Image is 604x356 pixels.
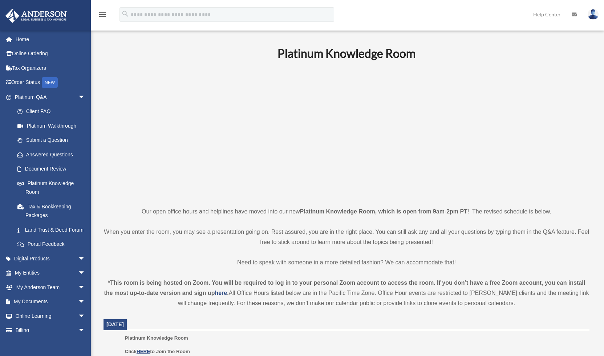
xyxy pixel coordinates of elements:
a: Platinum Q&Aarrow_drop_down [5,90,96,104]
b: Click to Join the Room [125,349,190,354]
a: Client FAQ [10,104,96,119]
a: menu [98,13,107,19]
strong: . [227,290,228,296]
p: Need to speak with someone in a more detailed fashion? We can accommodate that! [104,257,589,268]
a: Home [5,32,96,47]
a: My Entitiesarrow_drop_down [5,266,96,280]
span: arrow_drop_down [78,309,93,324]
strong: *This room is being hosted on Zoom. You will be required to log in to your personal Zoom account ... [104,280,585,296]
a: Document Review [10,162,96,176]
span: arrow_drop_down [78,251,93,266]
a: Billingarrow_drop_down [5,323,96,338]
a: Portal Feedback [10,237,96,252]
div: NEW [42,77,58,88]
a: Online Learningarrow_drop_down [5,309,96,323]
a: Platinum Knowledge Room [10,176,93,199]
a: Answered Questions [10,147,96,162]
a: Order StatusNEW [5,75,96,90]
a: Tax Organizers [5,61,96,75]
span: arrow_drop_down [78,295,93,309]
a: Land Trust & Deed Forum [10,223,96,237]
a: Tax & Bookkeeping Packages [10,199,96,223]
a: HERE [137,349,150,354]
a: My Documentsarrow_drop_down [5,295,96,309]
span: arrow_drop_down [78,266,93,281]
strong: Platinum Knowledge Room, which is open from 9am-2pm PT [300,208,467,215]
span: [DATE] [106,321,124,327]
a: Digital Productsarrow_drop_down [5,251,96,266]
a: Submit a Question [10,133,96,148]
a: here [215,290,227,296]
iframe: 231110_Toby_KnowledgeRoom [238,70,455,193]
b: Platinum Knowledge Room [277,46,415,60]
span: arrow_drop_down [78,323,93,338]
img: User Pic [588,9,599,20]
p: Our open office hours and helplines have moved into our new ! The revised schedule is below. [104,207,589,217]
i: menu [98,10,107,19]
p: When you enter the room, you may see a presentation going on. Rest assured, you are in the right ... [104,227,589,247]
a: Online Ordering [5,47,96,61]
span: Platinum Knowledge Room [125,335,188,341]
span: arrow_drop_down [78,280,93,295]
a: My Anderson Teamarrow_drop_down [5,280,96,295]
a: Platinum Walkthrough [10,119,96,133]
span: arrow_drop_down [78,90,93,105]
div: All Office Hours listed below are in the Pacific Time Zone. Office Hour events are restricted to ... [104,278,589,308]
img: Anderson Advisors Platinum Portal [3,9,69,23]
i: search [121,10,129,18]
